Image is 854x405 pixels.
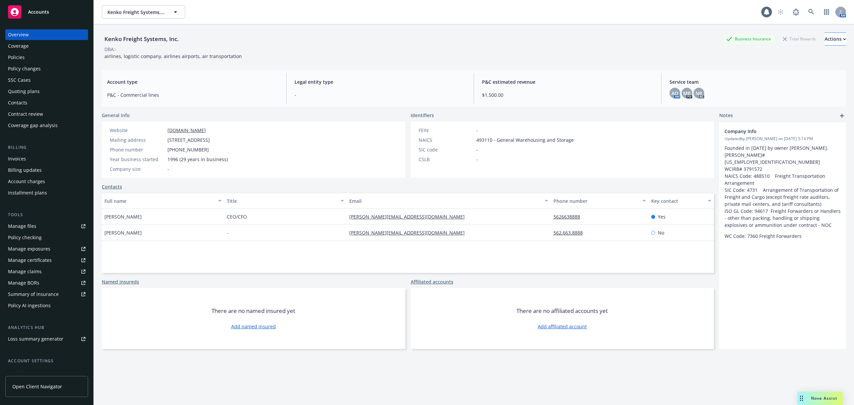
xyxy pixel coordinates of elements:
[104,197,214,205] div: Full name
[227,229,229,236] span: -
[110,156,165,163] div: Year business started
[5,97,88,108] a: Contacts
[110,127,165,134] div: Website
[167,156,228,163] span: 1996 (29 years in business)
[8,300,51,311] div: Policy AI ingestions
[419,156,474,163] div: CSLB
[347,193,551,209] button: Email
[651,197,704,205] div: Key contact
[670,78,841,85] span: Service team
[5,144,88,151] div: Billing
[110,146,165,153] div: Phone number
[104,53,242,59] span: airlines, logistic company, airlines airports, air transportation
[725,144,841,229] p: Founded in [DATE] by owner [PERSON_NAME]. [PERSON_NAME]# [US_EMPLOYER_IDENTIFICATION_NUMBER] WCIR...
[8,109,43,119] div: Contract review
[5,278,88,288] a: Manage BORs
[5,86,88,97] a: Quoting plans
[797,392,843,405] button: Nova Assist
[476,156,478,163] span: -
[419,136,474,143] div: NAICS
[8,266,42,277] div: Manage claims
[658,213,666,220] span: Yes
[5,63,88,74] a: Policy changes
[5,289,88,300] a: Summary of insurance
[811,395,837,401] span: Nova Assist
[5,212,88,218] div: Tools
[725,233,841,240] p: WC Code: 7360 Freight Forwarders
[102,193,224,209] button: Full name
[553,214,585,220] a: 5626638888
[110,136,165,143] div: Mailing address
[102,278,139,285] a: Named insureds
[476,127,478,134] span: -
[167,165,169,172] span: -
[5,41,88,51] a: Coverage
[658,229,664,236] span: No
[838,112,846,120] a: add
[102,183,122,190] a: Contacts
[231,323,276,330] a: Add named insured
[5,334,88,344] a: Loss summary generator
[5,367,88,378] a: Service team
[538,323,587,330] a: Add affiliated account
[224,193,347,209] button: Title
[5,244,88,254] a: Manage exposures
[553,230,588,236] a: 562.663.8888
[5,165,88,175] a: Billing updates
[411,112,434,119] span: Identifiers
[107,78,278,85] span: Account type
[649,193,714,209] button: Key contact
[820,5,833,19] a: Switch app
[8,255,52,266] div: Manage certificates
[8,187,47,198] div: Installment plans
[349,214,470,220] a: [PERSON_NAME][EMAIL_ADDRESS][DOMAIN_NAME]
[28,9,49,15] span: Accounts
[5,255,88,266] a: Manage certificates
[5,75,88,85] a: SSC Cases
[825,33,846,45] div: Actions
[8,29,29,40] div: Overview
[5,266,88,277] a: Manage claims
[8,289,59,300] div: Summary of insurance
[104,229,142,236] span: [PERSON_NAME]
[8,165,42,175] div: Billing updates
[167,136,210,143] span: [STREET_ADDRESS]
[107,91,278,98] span: P&C - Commercial lines
[696,90,702,97] span: NR
[5,3,88,21] a: Accounts
[211,307,295,315] span: There are no named insured yet
[825,32,846,46] button: Actions
[516,307,608,315] span: There are no affiliated accounts yet
[672,90,678,97] span: AO
[167,127,206,133] a: [DOMAIN_NAME]
[8,63,41,74] div: Policy changes
[719,122,846,245] div: Company InfoUpdatedby [PERSON_NAME] on [DATE] 5:14 PMFounded in [DATE] by owner [PERSON_NAME]. [P...
[8,41,29,51] div: Coverage
[8,97,27,108] div: Contacts
[107,9,165,16] span: Kenko Freight Systems, Inc.
[349,230,470,236] a: [PERSON_NAME][EMAIL_ADDRESS][DOMAIN_NAME]
[725,136,841,142] span: Updated by [PERSON_NAME] on [DATE] 5:14 PM
[411,278,453,285] a: Affiliated accounts
[12,383,62,390] span: Open Client Navigator
[805,5,818,19] a: Search
[5,52,88,63] a: Policies
[551,193,649,209] button: Phone number
[104,213,142,220] span: [PERSON_NAME]
[8,153,26,164] div: Invoices
[780,35,819,43] div: Total Rewards
[102,5,185,19] button: Kenko Freight Systems, Inc.
[5,109,88,119] a: Contract review
[102,35,181,43] div: Kenko Freight Systems, Inc.
[774,5,787,19] a: Start snowing
[5,120,88,131] a: Coverage gap analysis
[553,197,639,205] div: Phone number
[104,46,117,53] div: DBA: -
[476,146,478,153] span: -
[789,5,803,19] a: Report a Bug
[5,153,88,164] a: Invoices
[227,197,337,205] div: Title
[797,392,806,405] div: Drag to move
[5,232,88,243] a: Policy checking
[295,78,466,85] span: Legal entity type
